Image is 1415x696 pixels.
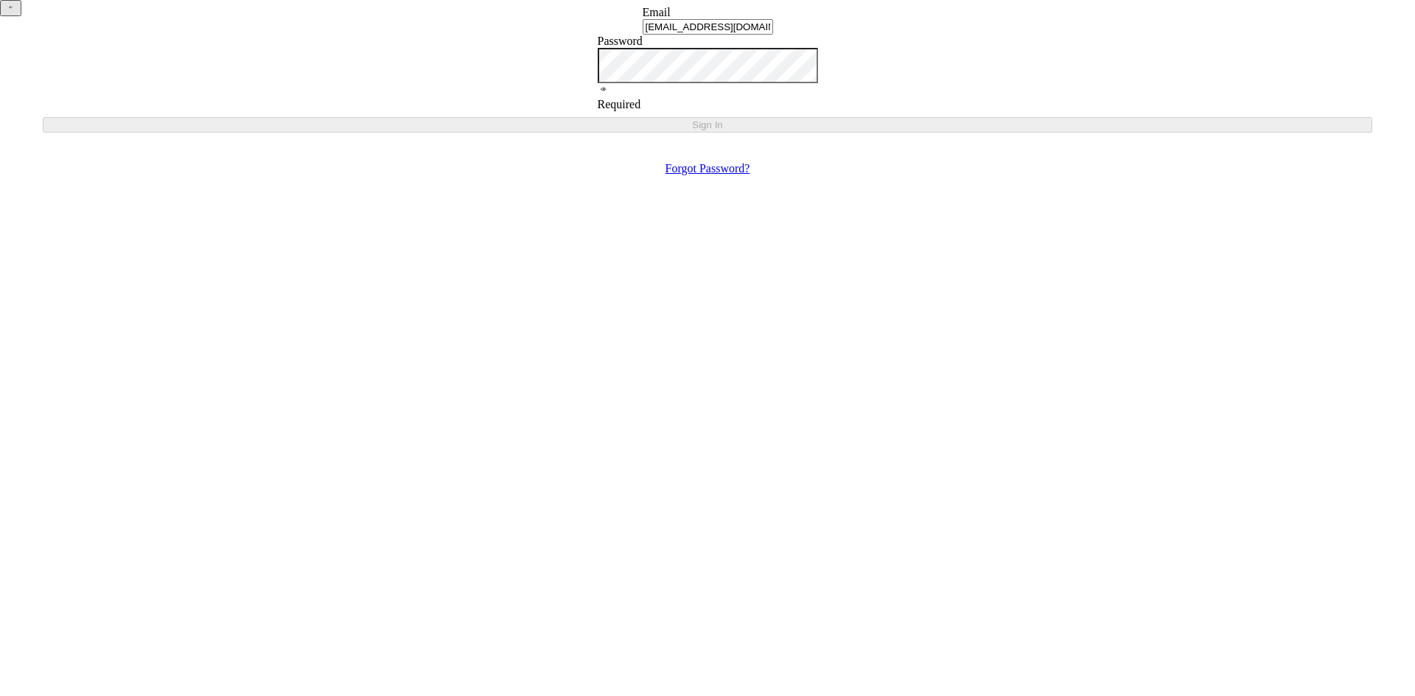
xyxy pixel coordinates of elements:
label: Password [598,35,643,47]
button: Sign In [43,117,1372,133]
div: Required [598,98,818,111]
a: Forgot Password? [665,162,750,175]
label: Email [643,6,671,18]
div: Sign In [49,119,1366,130]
